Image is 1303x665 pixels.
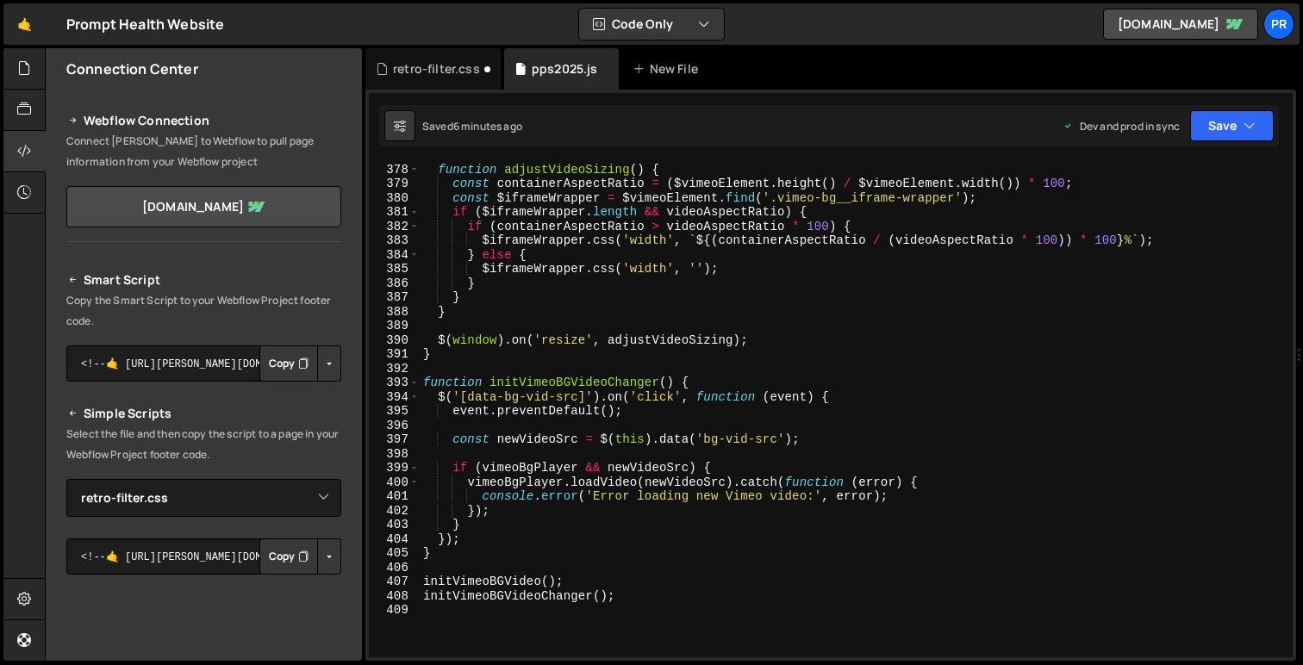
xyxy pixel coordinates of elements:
[369,603,420,618] div: 409
[369,404,420,419] div: 395
[369,347,420,362] div: 391
[369,390,420,405] div: 394
[422,119,522,134] div: Saved
[369,319,420,333] div: 389
[369,220,420,234] div: 382
[1063,119,1180,134] div: Dev and prod in sync
[1190,110,1274,141] button: Save
[369,333,420,348] div: 390
[369,589,420,604] div: 408
[369,489,420,504] div: 401
[259,538,341,575] div: Button group with nested dropdown
[259,345,318,382] button: Copy
[633,60,705,78] div: New File
[66,131,341,172] p: Connect [PERSON_NAME] to Webflow to pull page information from your Webflow project
[66,290,341,332] p: Copy the Smart Script to your Webflow Project footer code.
[369,518,420,532] div: 403
[369,575,420,589] div: 407
[369,305,420,320] div: 388
[1103,9,1258,40] a: [DOMAIN_NAME]
[369,475,420,490] div: 400
[369,205,420,220] div: 381
[369,561,420,575] div: 406
[259,538,318,575] button: Copy
[66,59,198,78] h2: Connection Center
[1263,9,1294,40] a: Pr
[453,119,522,134] div: 6 minutes ago
[66,270,341,290] h2: Smart Script
[66,538,341,575] textarea: <!--🤙 [URL][PERSON_NAME][DOMAIN_NAME]> <script>document.addEventListener("DOMContentLoaded", func...
[369,290,420,305] div: 387
[369,233,420,248] div: 383
[66,424,341,465] p: Select the file and then copy the script to a page in your Webflow Project footer code.
[369,262,420,277] div: 385
[369,447,420,462] div: 398
[369,191,420,206] div: 380
[369,277,420,291] div: 386
[369,248,420,263] div: 384
[66,403,341,424] h2: Simple Scripts
[369,419,420,433] div: 396
[369,376,420,390] div: 393
[579,9,724,40] button: Code Only
[259,345,341,382] div: Button group with nested dropdown
[369,546,420,561] div: 405
[393,60,480,78] div: retro-filter.css
[369,163,420,177] div: 378
[369,504,420,519] div: 402
[369,432,420,447] div: 397
[66,345,341,382] textarea: <!--🤙 [URL][PERSON_NAME][DOMAIN_NAME]> <script>document.addEventListener("DOMContentLoaded", func...
[3,3,46,45] a: 🤙
[369,177,420,191] div: 379
[66,186,341,227] a: [DOMAIN_NAME]
[369,461,420,475] div: 399
[369,532,420,547] div: 404
[66,110,341,131] h2: Webflow Connection
[369,362,420,376] div: 392
[532,60,598,78] div: pps2025.js
[66,14,224,34] div: Prompt Health Website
